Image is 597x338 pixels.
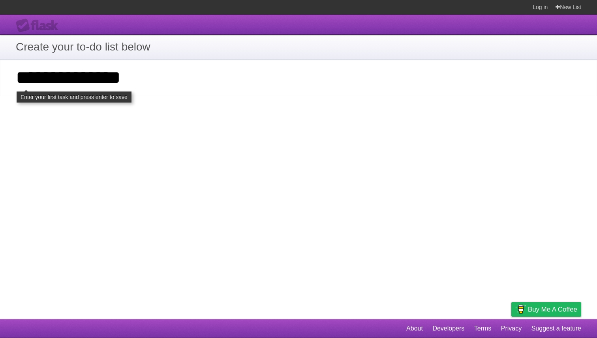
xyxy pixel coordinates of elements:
a: Terms [474,321,492,336]
a: Buy me a coffee [511,302,581,317]
h1: Create your to-do list below [16,39,581,55]
a: Suggest a feature [531,321,581,336]
a: Privacy [501,321,522,336]
a: Developers [432,321,464,336]
img: Buy me a coffee [515,303,526,316]
a: About [406,321,423,336]
span: Buy me a coffee [528,303,577,316]
div: Flask [16,19,63,33]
